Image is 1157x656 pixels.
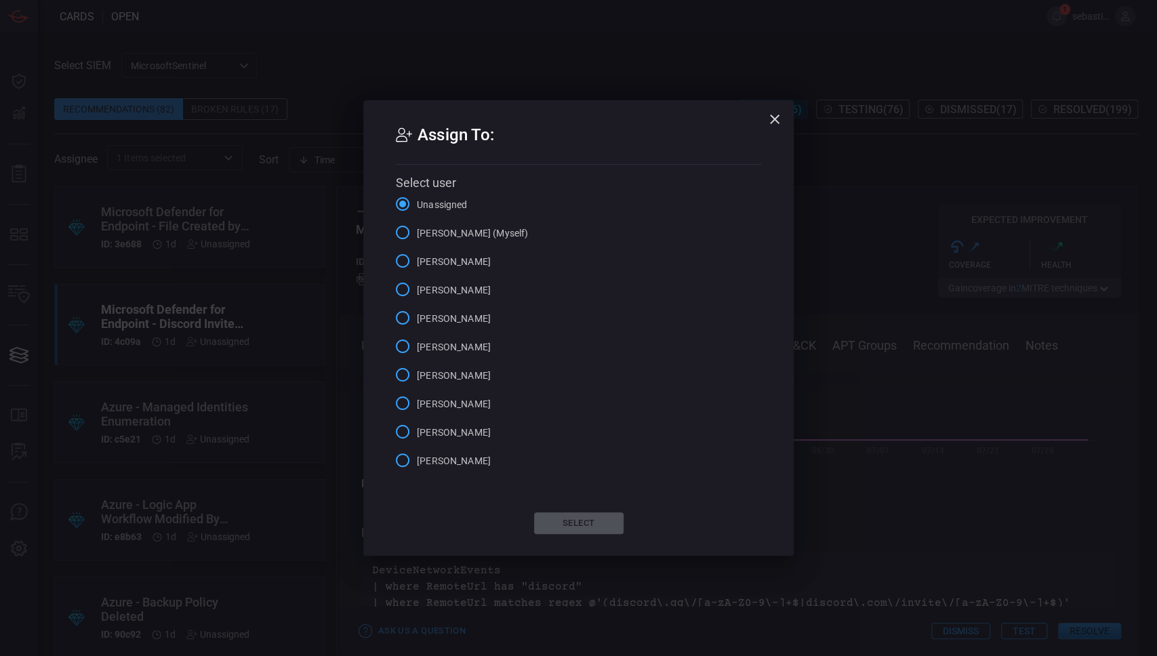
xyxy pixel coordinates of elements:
span: [PERSON_NAME] [417,369,491,383]
span: [PERSON_NAME] [417,340,491,354]
span: [PERSON_NAME] [417,426,491,440]
span: Unassigned [417,198,468,212]
h2: Assign To: [396,122,761,165]
span: [PERSON_NAME] [417,255,491,269]
span: Select user [396,176,456,190]
span: [PERSON_NAME] [417,312,491,326]
span: [PERSON_NAME] [417,397,491,411]
span: [PERSON_NAME] [417,454,491,468]
span: [PERSON_NAME] (Myself) [417,226,528,241]
span: [PERSON_NAME] [417,283,491,298]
